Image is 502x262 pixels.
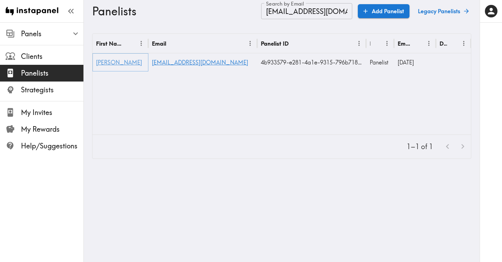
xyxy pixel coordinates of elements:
div: Email Verified [398,40,412,47]
button: Sort [289,38,300,49]
button: Sort [125,38,136,49]
button: Sort [448,38,459,49]
div: First Name [96,40,125,47]
button: Menu [423,38,434,49]
a: [EMAIL_ADDRESS][DOMAIN_NAME] [152,59,248,66]
div: 17/09/2025 [394,53,436,71]
p: 1–1 of 1 [407,142,433,152]
a: Legacy Panelists [415,4,471,18]
button: Sort [413,38,424,49]
div: Deleted [440,40,447,47]
button: Menu [245,38,256,49]
span: My Invites [21,108,83,117]
button: Menu [136,38,147,49]
div: Panelist ID [261,40,289,47]
button: Sort [371,38,382,49]
span: My Rewards [21,124,83,134]
button: Menu [382,38,392,49]
div: Email [152,40,166,47]
span: Help/Suggestions [21,141,83,151]
span: Strategists [21,85,83,95]
div: Panelist [366,53,394,71]
h3: Panelists [92,5,256,18]
button: Sort [167,38,178,49]
button: Menu [354,38,364,49]
a: Add Panelist [358,4,409,18]
span: Clients [21,52,83,61]
span: Panelists [21,68,83,78]
button: Menu [458,38,469,49]
span: Panels [21,29,83,39]
a: [PERSON_NAME] [96,59,142,66]
div: 4b933579-e281-4a1e-9315-796b718c7e0b [257,53,366,71]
